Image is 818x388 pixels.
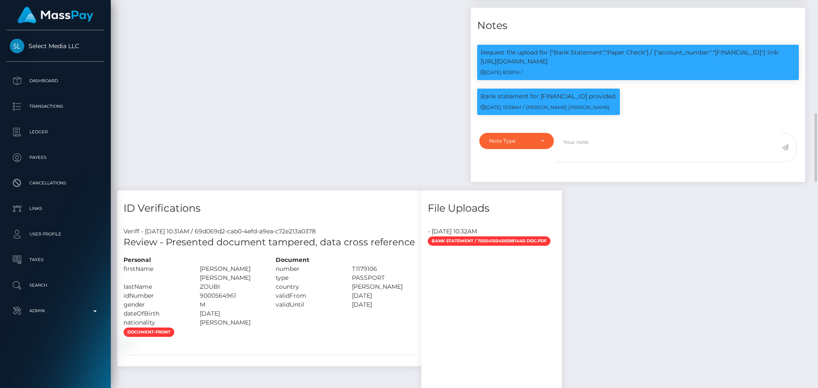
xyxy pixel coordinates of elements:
[421,227,562,236] div: - [DATE] 10:32AM
[346,300,422,309] div: [DATE]
[346,282,422,291] div: [PERSON_NAME]
[10,228,101,241] p: User Profile
[193,309,270,318] div: [DATE]
[479,133,554,149] button: Note Type
[117,282,193,291] div: lastName
[481,48,795,66] p: Request file upload for ["Bank Statement","Paper Check"] / {"account_number":"[FINANCIAL_ID]"} li...
[193,264,270,282] div: [PERSON_NAME] [PERSON_NAME]
[6,70,104,92] a: Dashboard
[117,300,193,309] div: gender
[489,138,534,144] div: Note Type
[481,92,616,101] p: Bank statement for [FINANCIAL_ID] provided.
[124,340,130,347] img: f35aa321-3964-4bfc-92a8-f12ddc6ef585
[481,104,610,110] small: [DATE] 10:33AM / [PERSON_NAME] [PERSON_NAME]
[6,42,104,50] span: Select Media LLC
[269,282,346,291] div: country
[346,264,422,273] div: T1179106
[6,172,104,194] a: Cancellations
[117,264,193,282] div: firstName
[117,227,421,236] div: Veriff - [DATE] 10:31AM / 69d069d2-cab0-4efd-a9ea-c72e213a0378
[10,151,101,164] p: Payees
[17,7,93,23] img: MassPay Logo
[117,318,193,327] div: nationality
[10,39,24,53] img: Select Media LLC
[10,253,101,266] p: Taxes
[6,249,104,270] a: Taxes
[124,256,151,264] strong: Personal
[117,291,193,300] div: idNumber
[6,300,104,322] a: Admin
[276,256,309,264] strong: Document
[10,202,101,215] p: Links
[269,300,346,309] div: validUntil
[10,305,101,317] p: Admin
[6,147,104,168] a: Payees
[117,309,193,318] div: dateOfBirth
[346,273,422,282] div: PASSPORT
[428,236,550,246] span: Bank Statement / 755041504593981440 doc.pdf
[481,69,523,75] small: [DATE] 8:33PM /
[269,264,346,273] div: number
[269,291,346,300] div: validFrom
[193,291,270,300] div: 9000564961
[6,275,104,296] a: Search
[10,100,101,113] p: Transactions
[477,18,799,33] h4: Notes
[10,75,101,87] p: Dashboard
[124,328,174,337] span: document-front
[193,282,270,291] div: ZOUBI
[193,300,270,309] div: M
[193,318,270,327] div: [PERSON_NAME]
[124,201,415,216] h4: ID Verifications
[269,273,346,282] div: type
[124,236,415,249] h5: Review - Presented document tampered, data cross reference
[6,121,104,143] a: Ledger
[346,291,422,300] div: [DATE]
[10,279,101,292] p: Search
[6,224,104,245] a: User Profile
[6,198,104,219] a: Links
[6,96,104,117] a: Transactions
[10,126,101,138] p: Ledger
[428,201,556,216] h4: File Uploads
[10,177,101,190] p: Cancellations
